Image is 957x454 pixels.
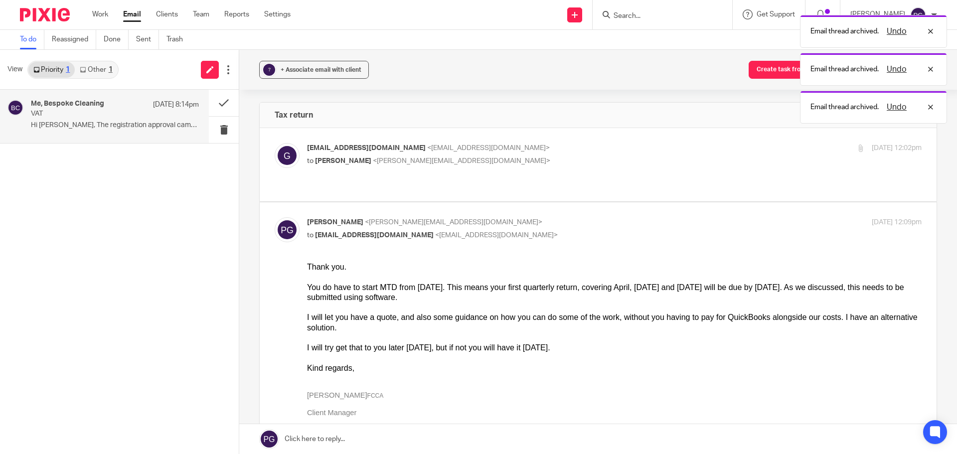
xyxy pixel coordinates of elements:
h4: Me, Bespoke Cleaning [31,100,104,108]
span: View [7,64,22,75]
div: 1 [109,66,113,73]
a: [DOMAIN_NAME] [9,215,67,223]
button: ? + Associate email with client [259,61,369,79]
p: Email thread archived. [810,26,879,36]
span: <[PERSON_NAME][EMAIL_ADDRESS][DOMAIN_NAME]> [365,219,542,226]
a: Priority1 [28,62,75,78]
span: <[EMAIL_ADDRESS][DOMAIN_NAME]> [427,145,550,151]
span: [EMAIL_ADDRESS][DOMAIN_NAME] [307,145,426,151]
button: Undo [884,25,910,37]
p: Email thread archived. [810,64,879,74]
a: [PERSON_NAME][EMAIL_ADDRESS][DOMAIN_NAME] [7,198,191,206]
p: [DATE] 8:14pm [153,100,199,110]
a: Work [92,9,108,19]
p: [DATE] 12:02pm [872,143,922,153]
img: svg%3E [910,7,926,23]
div: 1 [66,66,70,73]
a: Team [193,9,209,19]
span: FCCA [60,130,77,137]
p: Hi [PERSON_NAME], The registration approval came... [31,121,199,130]
p: [DATE] 12:09pm [872,217,922,228]
img: svg%3E [275,217,300,242]
h4: Tax return [275,110,313,120]
span: <[PERSON_NAME][EMAIL_ADDRESS][DOMAIN_NAME]> [373,157,550,164]
a: Reports [224,9,249,19]
a: Reassigned [52,30,96,49]
span: [PERSON_NAME] [307,219,363,226]
a: Settings [264,9,291,19]
img: svg%3E [275,143,300,168]
span: <[EMAIL_ADDRESS][DOMAIN_NAME]> [435,232,558,239]
a: Trash [166,30,190,49]
a: Other1 [75,62,117,78]
a: Done [104,30,129,49]
span: to [307,157,314,164]
img: Pixie [20,8,70,21]
span: + Associate email with client [281,67,361,73]
p: Email thread archived. [810,102,879,112]
a: Sent [136,30,159,49]
img: svg%3E [7,100,23,116]
button: Undo [884,63,910,75]
a: Clients [156,9,178,19]
span: to [307,232,314,239]
a: Email [123,9,141,19]
span: [EMAIL_ADDRESS][DOMAIN_NAME] [315,232,434,239]
button: Undo [884,101,910,113]
span: [PERSON_NAME] [315,157,371,164]
div: ? [263,64,275,76]
p: VAT [31,110,165,118]
a: To do [20,30,44,49]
